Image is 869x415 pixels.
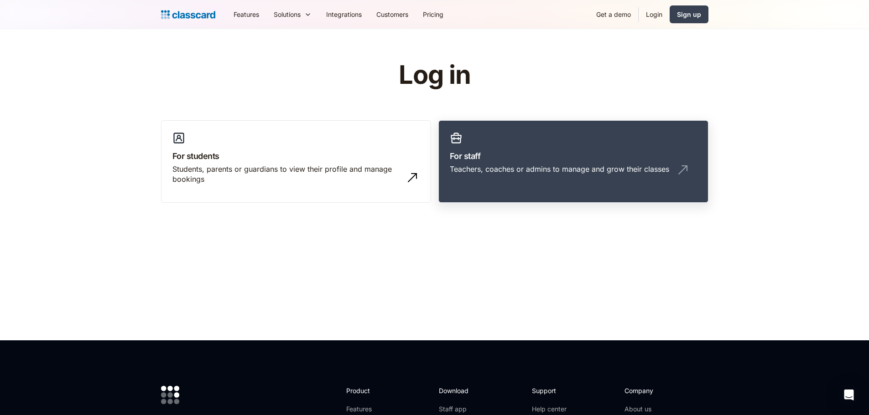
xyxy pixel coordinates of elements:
[161,8,215,21] a: Logo
[172,150,420,162] h3: For students
[589,4,638,25] a: Get a demo
[172,164,401,184] div: Students, parents or guardians to view their profile and manage bookings
[346,405,395,414] a: Features
[532,386,569,395] h2: Support
[838,384,860,406] div: Open Intercom Messenger
[290,61,579,89] h1: Log in
[624,405,685,414] a: About us
[639,4,670,25] a: Login
[439,386,476,395] h2: Download
[438,120,708,203] a: For staffTeachers, coaches or admins to manage and grow their classes
[677,10,701,19] div: Sign up
[226,4,266,25] a: Features
[450,150,697,162] h3: For staff
[416,4,451,25] a: Pricing
[450,164,669,174] div: Teachers, coaches or admins to manage and grow their classes
[161,120,431,203] a: For studentsStudents, parents or guardians to view their profile and manage bookings
[266,4,319,25] div: Solutions
[439,405,476,414] a: Staff app
[670,5,708,23] a: Sign up
[624,386,685,395] h2: Company
[346,386,395,395] h2: Product
[319,4,369,25] a: Integrations
[274,10,301,19] div: Solutions
[532,405,569,414] a: Help center
[369,4,416,25] a: Customers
